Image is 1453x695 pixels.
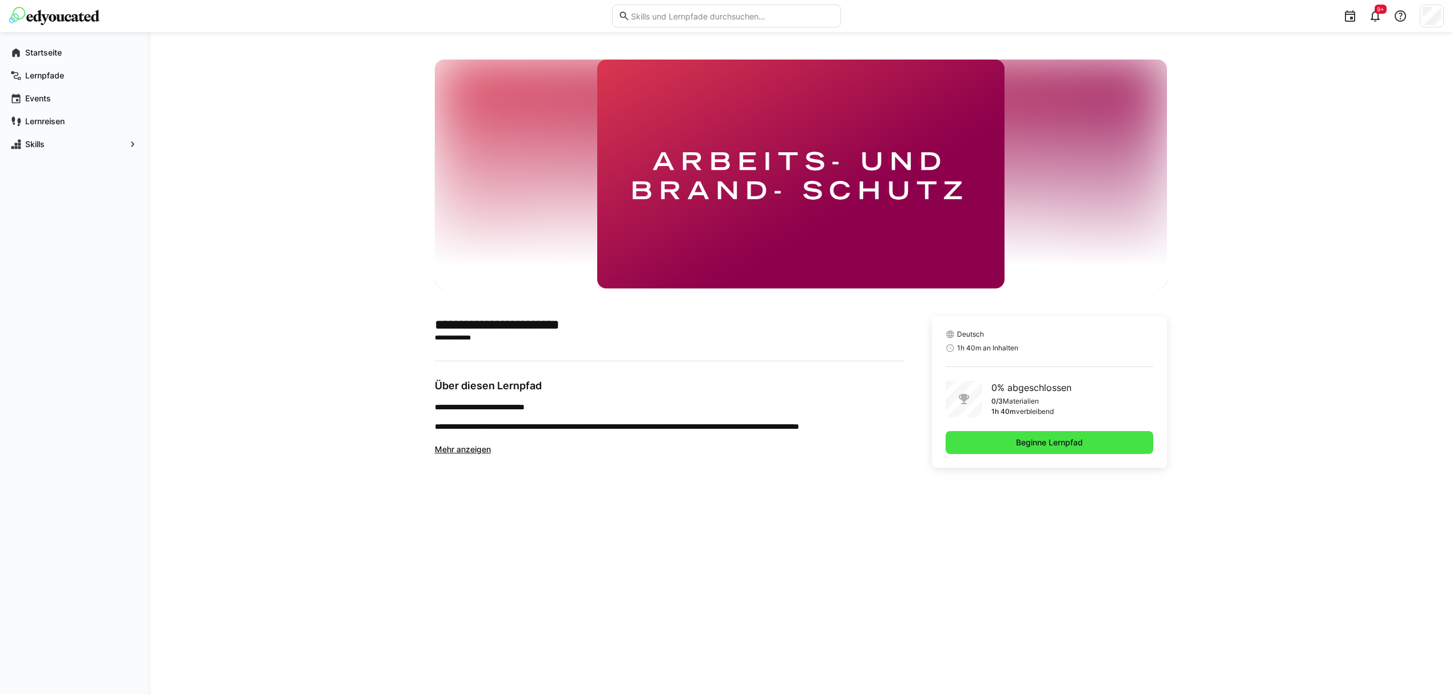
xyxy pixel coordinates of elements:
[957,343,1018,353] span: 1h 40m an Inhalten
[1003,397,1039,406] p: Materialien
[630,11,835,21] input: Skills und Lernpfade durchsuchen…
[1014,437,1085,448] span: Beginne Lernpfad
[1377,6,1384,13] span: 9+
[1016,407,1054,416] p: verbleibend
[991,381,1071,394] p: 0% abgeschlossen
[991,407,1016,416] p: 1h 40m
[957,330,984,339] span: Deutsch
[991,397,1003,406] p: 0/3
[435,380,904,392] h3: Über diesen Lernpfad
[435,444,491,454] span: Mehr anzeigen
[946,431,1153,454] button: Beginne Lernpfad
